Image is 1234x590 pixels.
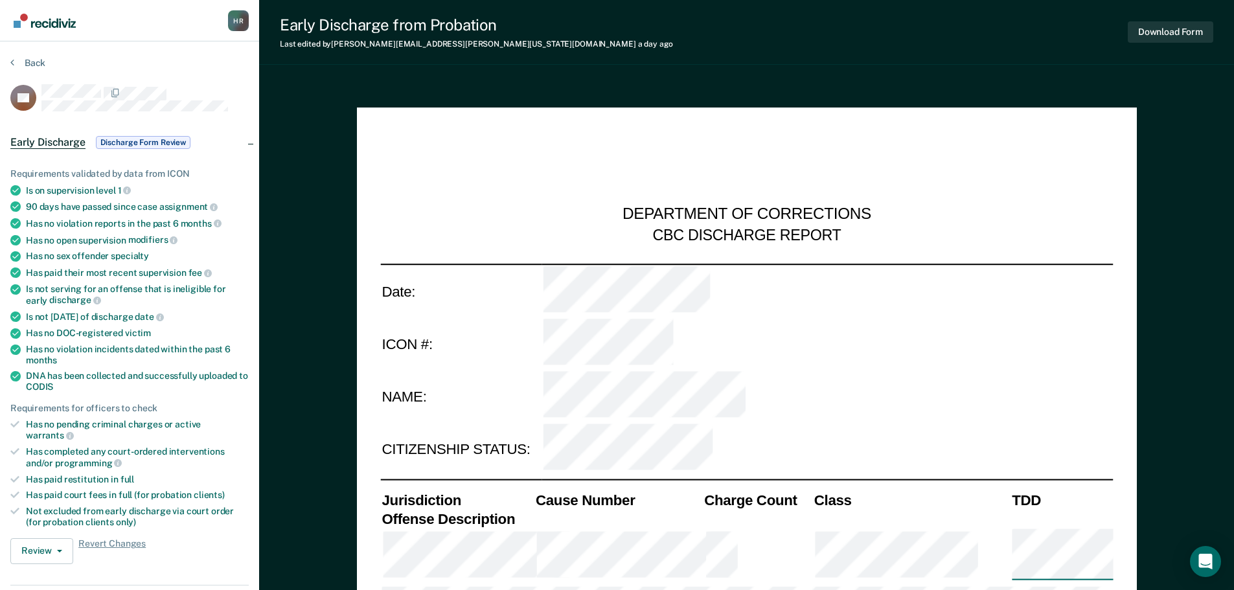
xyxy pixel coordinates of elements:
div: Has no DOC-registered [26,328,249,339]
div: Has no violation incidents dated within the past 6 [26,344,249,366]
td: NAME: [380,370,542,424]
div: DNA has been collected and successfully uploaded to [26,370,249,392]
div: Has no violation reports in the past 6 [26,218,249,229]
span: 1 [118,185,131,196]
span: CODIS [26,381,53,392]
th: TDD [1011,490,1113,509]
div: DEPARTMENT OF CORRECTIONS [623,205,871,225]
button: Profile dropdown button [228,10,249,31]
div: Is on supervision level [26,185,249,196]
span: discharge [49,295,101,305]
div: Open Intercom Messenger [1190,546,1221,577]
span: Early Discharge [10,136,86,149]
span: modifiers [128,234,178,245]
span: fee [189,267,212,278]
span: warrants [26,430,74,440]
span: Discharge Form Review [96,136,190,149]
button: Review [10,538,73,564]
div: 90 days have passed since case [26,201,249,212]
span: full [120,474,134,484]
button: Back [10,57,45,69]
div: CBC DISCHARGE REPORT [652,225,841,245]
div: Early Discharge from Probation [280,16,672,34]
span: programming [55,458,122,468]
div: Has completed any court-ordered interventions and/or [26,446,249,468]
div: Has no sex offender [26,251,249,262]
div: Has paid their most recent supervision [26,267,249,278]
th: Class [812,490,1010,509]
span: months [26,355,57,365]
button: Download Form [1128,21,1213,43]
span: months [181,218,222,229]
span: specialty [111,251,149,261]
td: CITIZENSHIP STATUS: [380,424,542,477]
span: assignment [159,201,218,212]
span: victim [125,328,151,338]
div: Has paid restitution in [26,474,249,485]
span: a day ago [638,40,673,49]
div: H R [228,10,249,31]
div: Has paid court fees in full (for probation [26,490,249,501]
th: Jurisdiction [380,490,534,509]
th: Offense Description [380,509,534,528]
div: Last edited by [PERSON_NAME][EMAIL_ADDRESS][PERSON_NAME][US_STATE][DOMAIN_NAME] [280,40,672,49]
td: ICON #: [380,317,542,370]
div: Requirements validated by data from ICON [10,168,249,179]
div: Requirements for officers to check [10,403,249,414]
span: date [135,312,163,322]
th: Charge Count [703,490,813,509]
img: Recidiviz [14,14,76,28]
span: Revert Changes [78,538,146,564]
span: only) [116,517,136,527]
td: Date: [380,264,542,317]
div: Has no pending criminal charges or active [26,419,249,441]
div: Has no open supervision [26,234,249,246]
span: clients) [194,490,225,500]
div: Is not [DATE] of discharge [26,311,249,323]
div: Not excluded from early discharge via court order (for probation clients [26,506,249,528]
div: Is not serving for an offense that is ineligible for early [26,284,249,306]
th: Cause Number [534,490,702,509]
